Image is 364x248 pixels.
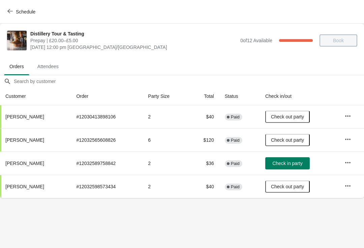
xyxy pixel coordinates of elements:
[143,105,189,128] td: 2
[143,151,189,175] td: 2
[271,137,304,143] span: Check out party
[231,161,240,166] span: Paid
[5,184,44,189] span: [PERSON_NAME]
[5,137,44,143] span: [PERSON_NAME]
[271,184,304,189] span: Check out party
[189,105,219,128] td: $40
[3,6,41,18] button: Schedule
[13,75,364,87] input: Search by customer
[5,114,44,119] span: [PERSON_NAME]
[71,128,143,151] td: # 12032565608826
[231,114,240,120] span: Paid
[7,31,27,50] img: Distillery Tour & Tasting
[71,151,143,175] td: # 12032589758842
[189,128,219,151] td: $120
[71,175,143,198] td: # 12032598573434
[231,138,240,143] span: Paid
[71,105,143,128] td: # 12030413898106
[265,111,310,123] button: Check out party
[30,30,237,37] span: Distillery Tour & Tasting
[271,114,304,119] span: Check out party
[265,134,310,146] button: Check out party
[265,157,310,169] button: Check in party
[260,87,339,105] th: Check in/out
[231,184,240,190] span: Paid
[143,175,189,198] td: 2
[30,44,237,51] span: [DATE] 12:00 pm [GEOGRAPHIC_DATA]/[GEOGRAPHIC_DATA]
[189,151,219,175] td: $36
[5,161,44,166] span: [PERSON_NAME]
[143,128,189,151] td: 6
[32,60,64,73] span: Attendees
[71,87,143,105] th: Order
[143,87,189,105] th: Party Size
[189,87,219,105] th: Total
[16,9,35,15] span: Schedule
[265,181,310,193] button: Check out party
[4,60,29,73] span: Orders
[219,87,260,105] th: Status
[30,37,237,44] span: Prepay | £20.00–£5.00
[189,175,219,198] td: $40
[240,38,272,43] span: 0 of 12 Available
[272,161,302,166] span: Check in party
